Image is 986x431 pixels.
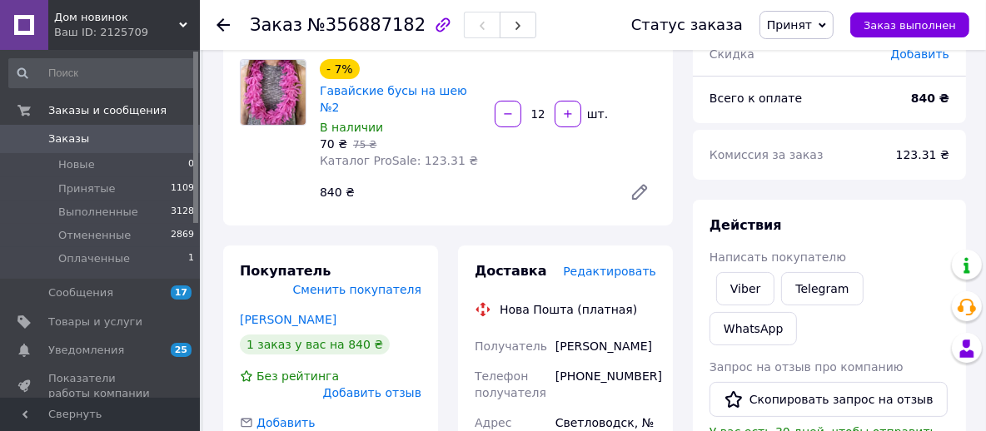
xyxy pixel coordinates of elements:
[323,386,421,399] span: Добавить отзыв
[475,263,547,279] span: Доставка
[891,47,949,61] span: Добавить
[563,265,656,278] span: Редактировать
[767,18,812,32] span: Принят
[48,315,142,329] span: Товары и услуги
[48,131,89,146] span: Заказы
[320,137,347,151] span: 70 ₴
[54,25,200,40] div: Ваш ID: 2125709
[54,10,179,25] span: Дом новинок
[48,343,124,358] span: Уведомления
[171,228,194,243] span: 2869
[850,12,969,37] button: Заказ выполнен
[58,157,95,172] span: Новые
[240,313,336,326] a: [PERSON_NAME]
[710,148,824,161] span: Комиссия за заказ
[710,250,846,264] span: Написать покупателю
[256,369,339,383] span: Без рейтинга
[710,47,754,61] span: Скидка
[710,312,797,345] a: WhatsApp
[313,181,616,204] div: 840 ₴
[58,205,138,220] span: Выполненные
[552,361,660,408] div: [PHONE_NUMBER]
[710,360,904,374] span: Запрос на отзыв про компанию
[241,60,306,125] img: Гавайские бусы на шею №2
[320,84,467,114] a: Гавайские бусы на шею №2
[864,19,956,32] span: Заказ выполнен
[171,181,194,196] span: 1109
[217,17,230,33] div: Вернуться назад
[552,331,660,361] div: [PERSON_NAME]
[48,371,154,401] span: Показатели работы компании
[911,92,949,105] b: 840 ₴
[320,59,360,79] div: - 7%
[896,148,949,161] span: 123.31 ₴
[171,285,192,300] span: 17
[623,176,656,209] a: Редактировать
[240,334,390,354] div: 1 заказ у вас на 840 ₴
[8,58,196,88] input: Поиск
[716,272,774,305] a: Viber
[58,181,116,196] span: Принятые
[710,92,802,105] span: Всего к оплате
[256,416,315,429] span: Добавить
[58,228,131,243] span: Отмененные
[320,154,478,167] span: Каталог ProSale: 123.31 ₴
[240,263,331,279] span: Покупатель
[188,157,194,172] span: 0
[475,416,511,429] span: Адрес
[495,301,641,318] div: Нова Пошта (платная)
[293,283,421,296] span: Сменить покупателя
[48,103,167,118] span: Заказы и сообщения
[188,251,194,266] span: 1
[631,17,743,33] div: Статус заказа
[781,272,863,305] a: Telegram
[475,339,547,353] span: Получатель
[353,139,376,151] span: 75 ₴
[710,382,948,417] button: Скопировать запрос на отзыв
[583,106,610,122] div: шт.
[48,285,113,300] span: Сообщения
[307,15,426,35] span: №356887182
[250,15,302,35] span: Заказ
[58,251,130,266] span: Оплаченные
[320,121,383,134] span: В наличии
[710,217,782,233] span: Действия
[171,205,194,220] span: 3128
[475,369,546,399] span: Телефон получателя
[171,343,192,357] span: 25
